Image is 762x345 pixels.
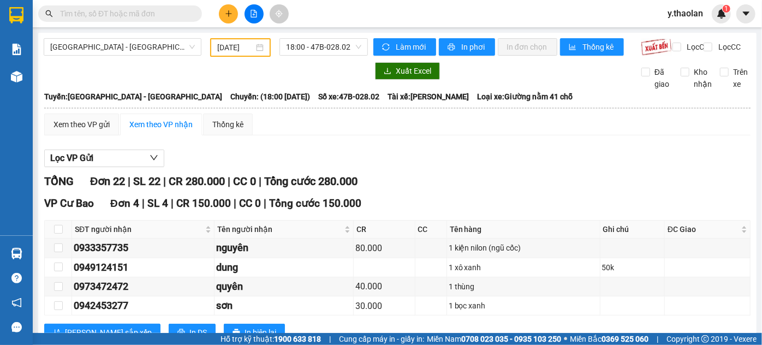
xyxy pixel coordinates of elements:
span: search [45,10,53,17]
input: 31/05/2025 [217,41,254,53]
button: aim [270,4,289,23]
button: In đơn chọn [498,38,557,56]
th: CC [415,221,447,239]
img: warehouse-icon [11,248,22,259]
span: download [384,67,391,76]
span: [PERSON_NAME] sắp xếp [65,326,152,338]
button: syncLàm mới [373,38,436,56]
span: aim [275,10,283,17]
div: dung [216,260,352,275]
div: quyên [216,279,352,294]
span: TỔNG [44,175,74,188]
span: Lọc VP Gửi [50,151,93,165]
span: | [329,333,331,345]
button: sort-ascending[PERSON_NAME] sắp xếp [44,324,160,341]
td: 0949124151 [72,258,215,277]
button: Lọc VP Gửi [44,150,164,167]
span: sync [382,43,391,52]
span: Đã giao [650,66,674,90]
span: Loại xe: Giường nằm 41 chỗ [477,91,573,103]
span: Trên xe [729,66,752,90]
span: In DS [189,326,207,338]
span: Làm mới [396,41,427,53]
span: SL 22 [133,175,160,188]
div: 1 xô xanh [449,261,598,273]
img: icon-new-feature [717,9,727,19]
span: Tên người nhận [217,223,342,235]
span: copyright [701,335,709,343]
strong: 1900 633 818 [274,335,321,343]
strong: 0708 023 035 - 0935 103 250 [461,335,561,343]
span: printer [233,329,240,337]
button: printerIn phơi [439,38,495,56]
span: In phơi [461,41,486,53]
span: Cung cấp máy in - giấy in: [339,333,424,345]
span: | [264,197,266,210]
span: Sài Gòn - Đắk Lắk [50,39,195,55]
th: Tên hàng [447,221,600,239]
span: | [163,175,166,188]
div: 30.000 [355,299,413,313]
span: CC 0 [233,175,256,188]
button: downloadXuất Excel [375,62,440,80]
td: nguyên [215,239,354,258]
div: 0949124151 [74,260,212,275]
span: | [142,197,145,210]
input: Tìm tên, số ĐT hoặc mã đơn [60,8,189,20]
span: sort-ascending [53,329,61,337]
span: In biên lai [245,326,276,338]
span: printer [448,43,457,52]
strong: 0369 525 060 [602,335,648,343]
span: Hỗ trợ kỹ thuật: [221,333,321,345]
span: caret-down [741,9,751,19]
span: Lọc CC [714,41,742,53]
div: 50k [602,261,663,273]
div: 1 bọc xanh [449,300,598,312]
span: down [150,153,158,162]
td: 0973472472 [72,277,215,296]
span: 18:00 - 47B-028.02 [286,39,361,55]
span: Đơn 4 [110,197,139,210]
th: Ghi chú [600,221,665,239]
div: 1 kiện nilon (ngũ cốc) [449,242,598,254]
span: Miền Bắc [570,333,648,345]
span: notification [11,298,22,308]
button: file-add [245,4,264,23]
button: plus [219,4,238,23]
button: caret-down [736,4,755,23]
div: sơn [216,298,352,313]
span: | [259,175,261,188]
span: Miền Nam [427,333,561,345]
span: plus [225,10,233,17]
button: printerIn DS [169,324,216,341]
img: 9k= [641,38,672,56]
span: Lọc CR [683,41,711,53]
div: Xem theo VP gửi [53,118,110,130]
img: warehouse-icon [11,71,22,82]
span: ⚪️ [564,337,567,341]
span: SL 4 [147,197,168,210]
span: printer [177,329,185,337]
td: 0933357735 [72,239,215,258]
span: message [11,322,22,332]
td: sơn [215,296,354,316]
td: dung [215,258,354,277]
img: solution-icon [11,44,22,55]
span: Tài xế: [PERSON_NAME] [388,91,469,103]
span: ĐC Giao [668,223,739,235]
div: 80.000 [355,241,413,255]
span: Số xe: 47B-028.02 [318,91,379,103]
div: Xem theo VP nhận [129,118,193,130]
span: SĐT người nhận [75,223,203,235]
span: CR 280.000 [169,175,225,188]
span: CC 0 [239,197,261,210]
span: VP Cư Bao [44,197,94,210]
div: 1 thùng [449,281,598,293]
div: 40.000 [355,279,413,293]
span: Thống kê [582,41,615,53]
div: 0973472472 [74,279,212,294]
span: | [234,197,236,210]
span: Xuất Excel [396,65,431,77]
td: 0942453277 [72,296,215,316]
span: CR 150.000 [176,197,231,210]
